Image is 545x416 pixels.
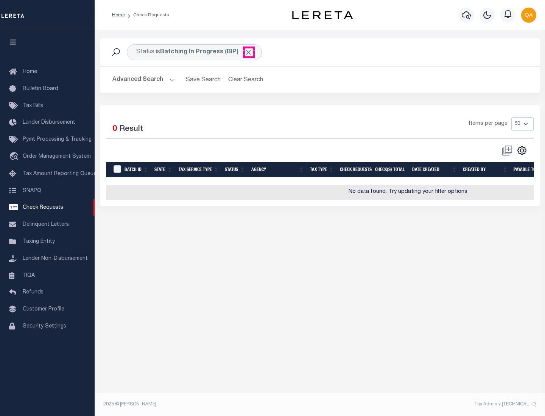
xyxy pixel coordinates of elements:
[121,162,151,178] th: Batch Id: activate to sort column ascending
[460,162,511,178] th: Created By: activate to sort column ascending
[521,8,536,23] img: svg+xml;base64,PHN2ZyB4bWxucz0iaHR0cDovL3d3dy53My5vcmcvMjAwMC9zdmciIHBvaW50ZXItZXZlbnRzPSJub25lIi...
[23,307,64,312] span: Customer Profile
[119,123,143,135] label: Result
[469,120,508,128] span: Items per page
[181,73,225,87] button: Save Search
[23,188,41,193] span: SNAPQ
[248,162,307,178] th: Agency: activate to sort column ascending
[23,205,63,210] span: Check Requests
[23,154,91,159] span: Order Management System
[337,162,372,178] th: Check Requests
[127,44,262,60] div: Status is
[23,120,75,125] span: Lender Disbursement
[244,48,252,56] span: Click to Remove
[23,171,97,177] span: Tax Amount Reporting Queue
[307,162,337,178] th: Tax Type: activate to sort column ascending
[112,125,117,133] span: 0
[23,273,35,278] span: TIQA
[23,290,44,295] span: Refunds
[222,162,248,178] th: Status: activate to sort column ascending
[23,103,43,109] span: Tax Bills
[23,137,92,142] span: Pymt Processing & Tracking
[151,162,176,178] th: State: activate to sort column ascending
[292,11,353,19] img: logo-dark.svg
[372,162,409,178] th: Check(s) Total
[160,49,252,55] b: Batching In Progress (BIP)
[325,401,537,408] div: Tax Admin v.[TECHNICAL_ID]
[23,69,37,75] span: Home
[98,401,320,408] div: 2025 © [PERSON_NAME].
[23,239,55,244] span: Taxing Entity
[23,86,58,92] span: Bulletin Board
[23,324,66,329] span: Security Settings
[176,162,222,178] th: Tax Service Type: activate to sort column ascending
[125,12,169,19] li: Check Requests
[112,73,175,87] button: Advanced Search
[112,13,125,17] a: Home
[225,73,266,87] button: Clear Search
[23,222,69,227] span: Delinquent Letters
[9,152,21,162] i: travel_explore
[23,256,88,261] span: Lender Non-Disbursement
[409,162,460,178] th: Date Created: activate to sort column ascending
